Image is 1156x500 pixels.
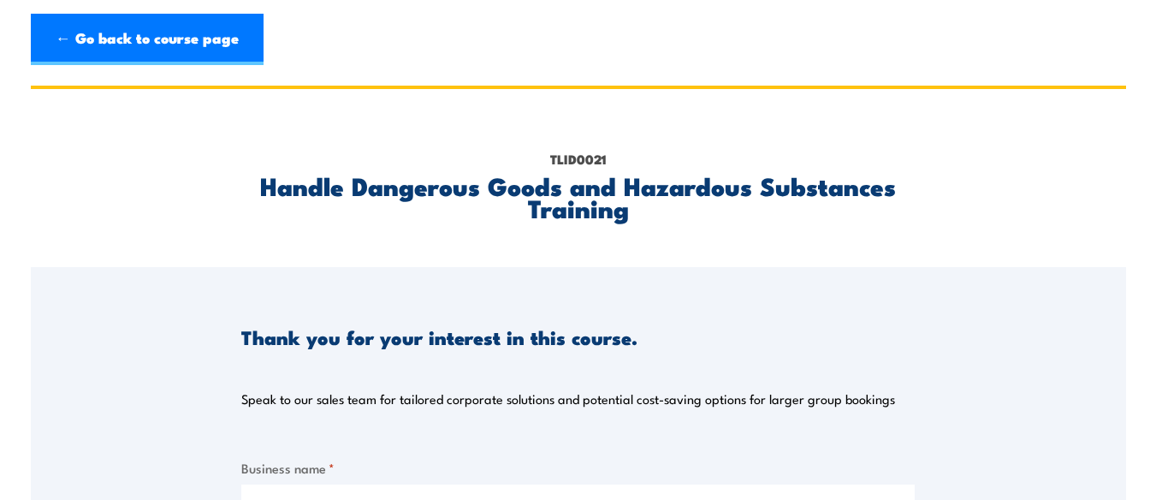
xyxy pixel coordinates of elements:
p: TLID0021 [241,150,915,169]
a: ← Go back to course page [31,14,264,65]
h2: Handle Dangerous Goods and Hazardous Substances Training [241,174,915,218]
label: Business name [241,458,915,478]
h3: Thank you for your interest in this course. [241,327,637,347]
p: Speak to our sales team for tailored corporate solutions and potential cost-saving options for la... [241,390,895,408]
